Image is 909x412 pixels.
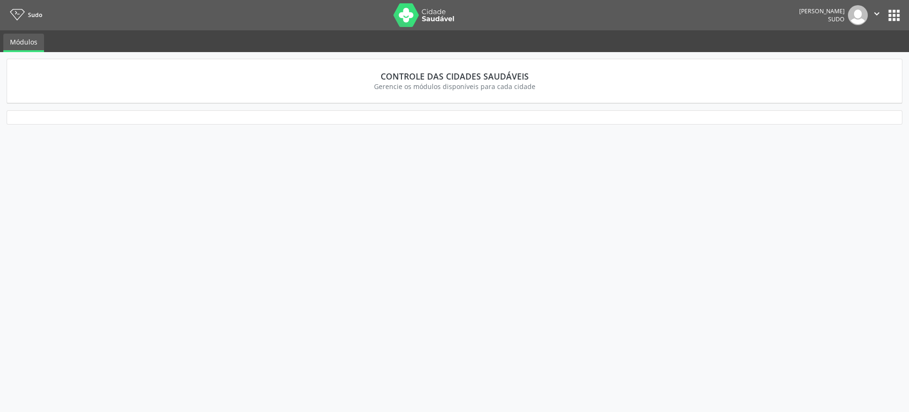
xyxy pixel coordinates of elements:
[7,7,42,23] a: Sudo
[20,71,889,81] div: Controle das Cidades Saudáveis
[872,9,882,19] i: 
[886,7,902,24] button: apps
[3,34,44,52] a: Módulos
[799,7,845,15] div: [PERSON_NAME]
[20,81,889,91] div: Gerencie os módulos disponíveis para cada cidade
[848,5,868,25] img: img
[828,15,845,23] span: Sudo
[868,5,886,25] button: 
[28,11,42,19] span: Sudo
